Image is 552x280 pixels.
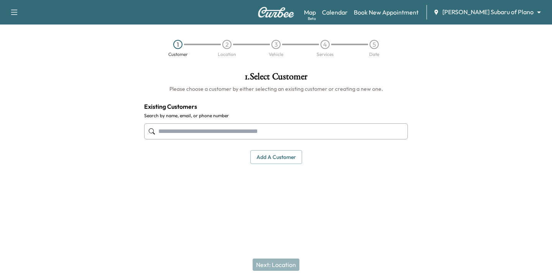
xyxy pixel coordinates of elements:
div: 3 [271,40,281,49]
h6: Please choose a customer by either selecting an existing customer or creating a new one. [144,85,408,93]
div: 5 [370,40,379,49]
div: 4 [320,40,330,49]
a: Book New Appointment [354,8,419,17]
div: Beta [308,16,316,21]
img: Curbee Logo [258,7,294,18]
div: Location [218,52,236,57]
button: Add a customer [250,150,302,164]
div: 2 [222,40,232,49]
div: Customer [168,52,188,57]
div: 1 [173,40,182,49]
a: MapBeta [304,8,316,17]
div: Services [317,52,333,57]
div: Date [369,52,379,57]
h4: Existing Customers [144,102,408,111]
h1: 1 . Select Customer [144,72,408,85]
span: [PERSON_NAME] Subaru of Plano [442,8,534,16]
div: Vehicle [269,52,283,57]
label: Search by name, email, or phone number [144,113,408,119]
a: Calendar [322,8,348,17]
